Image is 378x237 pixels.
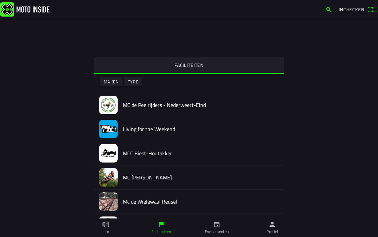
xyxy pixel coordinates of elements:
[339,6,364,13] span: Inchecken
[213,221,220,228] ion-icon: calendar
[104,80,119,84] ion-text: Maken
[123,126,279,132] h2: Living for the Weekend
[99,216,118,235] img: vKiD6aWk1KGCV7kxOazT7ShHwSDtaq6zenDXxJPe.jpeg
[158,221,165,228] ion-icon: flag
[151,229,171,235] ion-label: Faciliteiten
[124,77,142,86] ion-button: Type
[94,57,284,74] ion-segment-button: FACILITEITEN
[99,192,118,211] img: YWMvcvOLWY37agttpRZJaAs8ZAiLaNCKac4Ftzsi.jpeg
[269,221,276,228] ion-icon: person
[266,229,278,235] ion-label: Profiel
[322,4,335,15] a: search
[123,102,279,108] h2: MC de Peelrijders - Nederweert-Eind
[205,229,229,235] ion-label: Evenementen
[102,221,109,228] ion-icon: paper
[99,144,118,163] img: blYthksgOceLkNu2ej2JKmd89r2Pk2JqgKxchyE3.jpg
[123,174,279,181] h2: MC [PERSON_NAME]
[123,150,279,157] h2: MCC Biest-Houtakker
[335,4,377,15] a: Incheckenqr scanner
[99,168,118,187] img: OVnFQxerog5cC59gt7GlBiORcCq4WNUAybko3va6.jpeg
[102,229,109,235] ion-label: Info
[123,199,279,205] h2: Mc de Wielewaal Reusel
[99,120,118,138] img: iSUQscf9i1joESlnIyEiMfogXz7Bc5tjPeDLpnIM.jpeg
[99,96,118,114] img: aAdPnaJ0eM91CyR0W3EJwaucQemX36SUl3ujApoD.jpeg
